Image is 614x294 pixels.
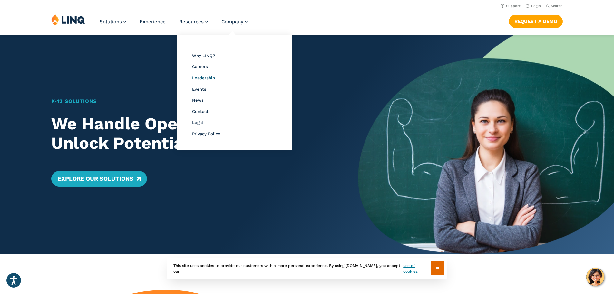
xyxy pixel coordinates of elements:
a: Leadership [192,76,215,80]
span: Search [551,4,563,8]
button: Open Search Bar [546,4,563,8]
div: This site uses cookies to provide our customers with a more personal experience. By using [DOMAIN... [167,258,447,279]
img: LINQ | K‑12 Software [51,14,85,26]
a: Resources [179,19,208,25]
a: Legal [192,120,203,125]
a: Request a Demo [509,15,563,28]
a: Support [501,4,521,8]
a: Experience [140,19,166,25]
a: Careers [192,64,208,69]
h2: We Handle Operations. You Unlock Potential. [51,114,333,153]
a: Why LINQ? [192,53,215,58]
a: use of cookies. [403,263,431,274]
span: Resources [179,19,204,25]
span: Solutions [100,19,122,25]
a: Login [526,4,541,8]
a: Privacy Policy [192,131,220,136]
button: Hello, have a question? Let’s chat. [586,268,604,286]
img: Home Banner [358,35,614,254]
span: Company [221,19,243,25]
a: Events [192,87,206,92]
a: Contact [192,109,209,114]
a: Explore Our Solutions [51,171,147,187]
a: Solutions [100,19,126,25]
nav: Button Navigation [509,14,563,28]
a: News [192,98,204,103]
a: Company [221,19,248,25]
nav: Primary Navigation [100,14,248,35]
h1: K‑12 Solutions [51,97,333,105]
